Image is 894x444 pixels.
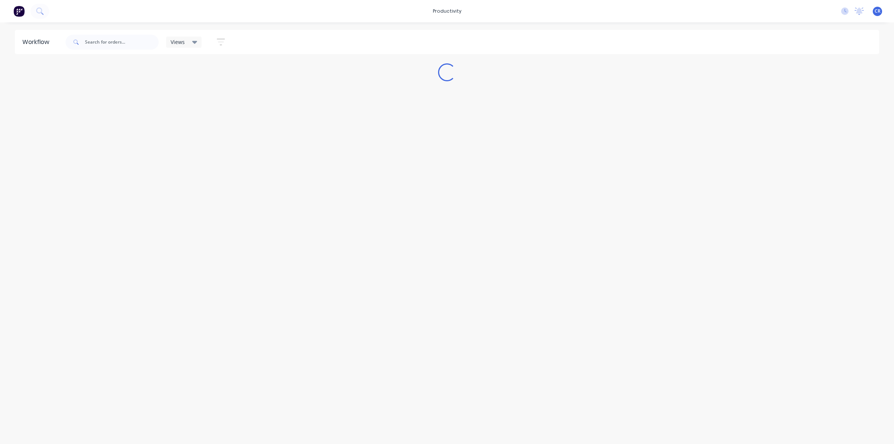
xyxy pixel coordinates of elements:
[22,38,53,47] div: Workflow
[171,38,185,46] span: Views
[875,8,881,15] span: CR
[429,6,465,17] div: productivity
[13,6,25,17] img: Factory
[85,35,159,50] input: Search for orders...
